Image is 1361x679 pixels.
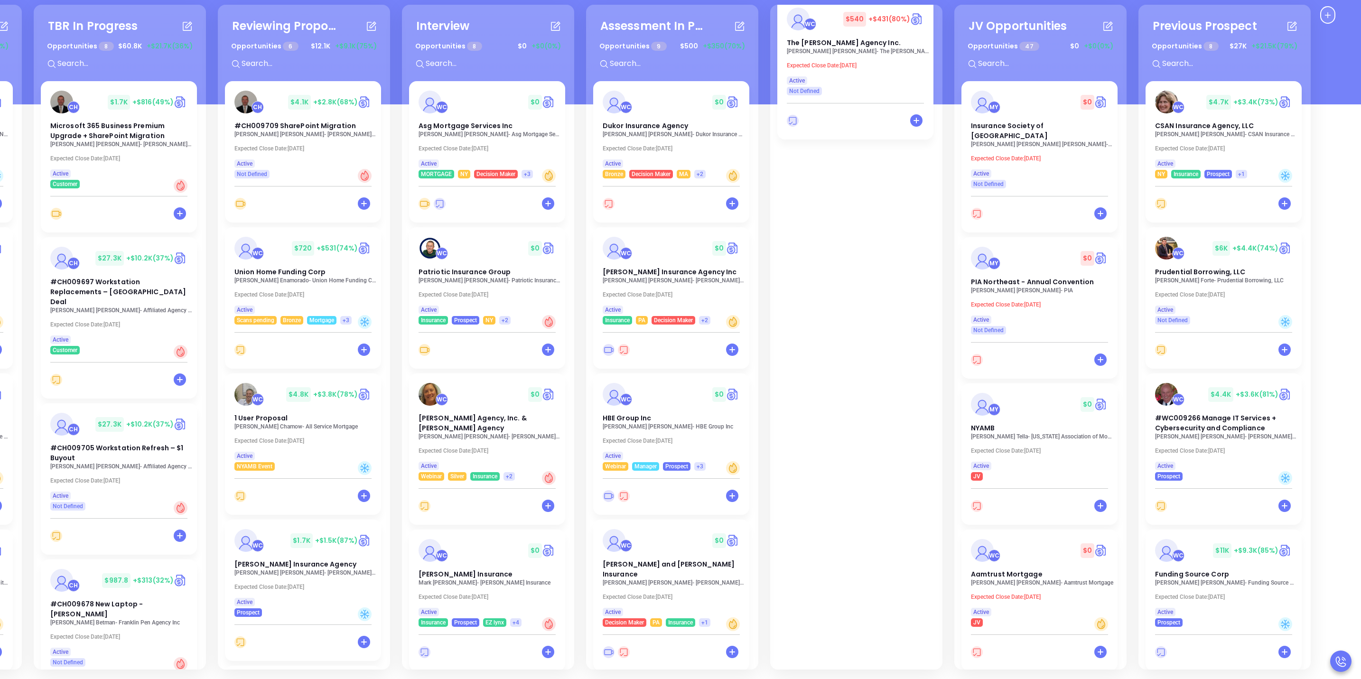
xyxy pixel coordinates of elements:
[542,241,556,255] img: Quote
[41,81,197,188] a: profileCarla Humber$1.7K+$816(49%)Circle dollarMicrosoft 365 Business Premium Upgrade + SharePoin...
[1146,227,1304,373] div: profileWalter Contreras$6K+$4.4K(74%)Circle dollarPrudential Borrowing, LLC[PERSON_NAME] Forte- P...
[1278,241,1292,255] img: Quote
[67,423,80,436] div: Carla Humber
[237,158,252,169] span: Active
[1278,95,1292,109] img: Quote
[174,251,187,265] a: Quote
[593,81,749,178] a: profileWalter Contreras$0Circle dollarDukor Insurance Agency[PERSON_NAME] [PERSON_NAME]- Dukor In...
[973,461,989,471] span: Active
[787,62,929,69] p: Expected Close Date: [DATE]
[609,57,751,70] input: Search...
[1155,237,1178,260] img: Prudential Borrowing, LLC
[988,403,1000,416] div: Megan Youmans
[358,95,372,109] img: Quote
[620,247,632,260] div: Walter Contreras
[1094,251,1108,265] a: Quote
[868,14,910,24] span: +$431 (80%)
[977,57,1119,70] input: Search...
[1019,42,1039,51] span: 47
[620,101,632,113] div: Walter Contreras
[409,227,567,373] div: profileWalter Contreras$0Circle dollarPatriotic Insurance Group[PERSON_NAME] [PERSON_NAME]- Patri...
[603,437,745,444] p: Expected Close Date: [DATE]
[419,237,441,260] img: Patriotic Insurance Group
[632,169,671,179] span: Decision Maker
[476,169,515,179] span: Decision Maker
[421,461,437,471] span: Active
[67,257,80,270] div: Carla Humber
[147,41,193,51] span: +$21.7K (36%)
[961,237,1119,383] div: profileMegan Youmans$0Circle dollarPIA Northeast - Annual Convention[PERSON_NAME] [PERSON_NAME]- ...
[48,18,138,35] div: TBR In Progress
[50,247,73,270] img: #CH009697 Workstation Replacements – GA Deal
[286,387,311,402] span: $ 4.8K
[425,57,567,70] input: Search...
[419,433,561,440] p: Bridget E McKillip - Gordon W. Pratt Agency, Inc. & I.B. Hunt Agency
[651,42,666,51] span: 9
[421,158,437,169] span: Active
[309,315,334,326] span: Mortgage
[1146,81,1302,178] a: profileWalter Contreras$4.7K+$3.4K(73%)Circle dollarCSAN Insurance Agency, LLC[PERSON_NAME] [PERS...
[174,345,187,359] div: Hot
[971,91,994,113] img: Insurance Society of Philadelphia
[41,81,199,237] div: profileCarla Humber$1.7K+$816(49%)Circle dollarMicrosoft 365 Business Premium Upgrade + SharePoin...
[542,95,556,109] a: Quote
[1155,91,1178,113] img: CSAN Insurance Agency, LLC
[593,373,749,471] a: profileWalter Contreras$0Circle dollarHBE Group Inc[PERSON_NAME] [PERSON_NAME]- HBE Group IncExpe...
[971,433,1113,440] p: Edith Tella - New York Association of Mortgage Brokers (NYAMB)
[1155,277,1297,284] p: Eric Forte - Prudential Borrowing, LLC
[234,267,326,277] span: Union Home Funding Corp
[603,121,688,130] span: Dukor Insurance Agency
[234,91,257,113] img: #CH009709 SharePoint Migration
[605,158,621,169] span: Active
[971,277,1094,287] span: PIA Northeast - Annual Convention
[419,121,513,130] span: Asg Mortgage Services Inc
[969,18,1067,35] div: JV Opportunities
[283,315,301,326] span: Bronze
[409,373,567,530] div: profileWalter Contreras$0Circle dollar[PERSON_NAME] Agency, Inc. & [PERSON_NAME] Agency[PERSON_NA...
[524,169,531,179] span: +3
[726,169,740,183] div: Warm
[961,12,1119,81] div: JV OpportunitiesOpportunities 47$0+$0(0%)
[712,387,726,402] span: $ 0
[252,101,264,113] div: Carla Humber
[988,101,1000,113] div: Megan Youmans
[726,241,740,255] a: Quote
[910,12,924,26] img: Quote
[1155,413,1276,433] span: #WC009266 Manage IT Services + Cybersecurity and Compliance
[1094,95,1108,109] a: Quote
[252,393,264,406] div: Walter Contreras
[335,41,377,51] span: +$9.1K (75%)
[50,443,183,463] span: #CH009705 Workstation Refresh – $1 Buyout
[41,403,199,559] div: profileCarla Humber$27.3K+$10.2K(37%)Circle dollar#CH009705 Workstation Refresh – $1 Buyout[PERSO...
[292,241,314,256] span: $ 720
[971,301,1113,308] p: Expected Close Date: [DATE]
[787,48,929,55] p: Jessica A. Hess - The Willis E. Kilborne Agency Inc.
[603,277,745,284] p: Steve Straub - Straub Insurance Agency Inc
[1146,12,1304,81] div: Previous ProspectOpportunities 8$27K+$21.5K(79%)
[174,417,187,431] img: Quote
[419,91,441,113] img: Asg Mortgage Services Inc
[542,387,556,401] a: Quote
[232,18,336,35] div: Reviewing Proposal
[116,39,144,54] span: $ 60.8K
[1157,169,1165,179] span: NY
[108,95,130,110] span: $ 1.7K
[971,121,1048,140] span: Insurance Society of Philadelphia
[234,277,377,284] p: Juan Enamorado - Union Home Funding Corp
[1172,393,1184,406] div: Walter Contreras
[234,237,257,260] img: Union Home Funding Corp
[603,145,745,152] p: Expected Close Date: [DATE]
[542,315,556,329] div: Hot
[225,12,383,81] div: Reviewing ProposalOpportunities 6$12.1K+$9.1K(75%)
[961,383,1119,530] div: profileMegan Youmans$0Circle dollarNYAMB[PERSON_NAME] Tella- [US_STATE] Association of Mortgage B...
[237,305,252,315] span: Active
[971,447,1113,454] p: Expected Close Date: [DATE]
[726,387,740,401] a: Quote
[460,169,468,179] span: NY
[515,39,529,54] span: $ 0
[419,383,441,406] img: Gordon W. Pratt Agency, Inc. & I.B. Hunt Agency
[654,315,693,326] span: Decision Maker
[421,169,452,179] span: MORTGAGE
[1278,387,1292,401] img: Quote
